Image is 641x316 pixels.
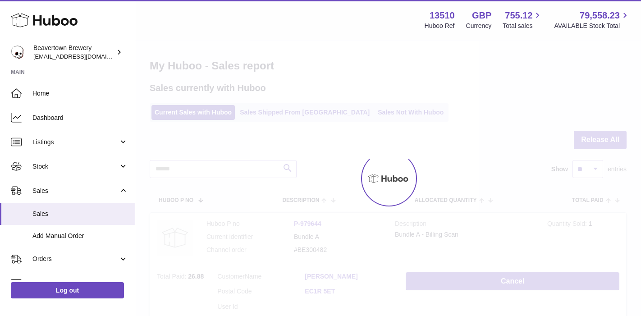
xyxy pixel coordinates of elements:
div: Currency [466,22,492,30]
span: Sales [32,187,119,195]
strong: 13510 [430,9,455,22]
span: 79,558.23 [580,9,620,22]
span: Listings [32,138,119,147]
a: 755.12 Total sales [503,9,543,30]
div: Beavertown Brewery [33,44,114,61]
span: Usage [32,279,128,288]
div: Huboo Ref [425,22,455,30]
strong: GBP [472,9,491,22]
span: Sales [32,210,128,218]
a: Log out [11,282,124,298]
span: [EMAIL_ADDRESS][DOMAIN_NAME] [33,53,133,60]
span: Orders [32,255,119,263]
span: Add Manual Order [32,232,128,240]
span: Stock [32,162,119,171]
span: Total sales [503,22,543,30]
span: Home [32,89,128,98]
span: Dashboard [32,114,128,122]
span: AVAILABLE Stock Total [554,22,630,30]
a: 79,558.23 AVAILABLE Stock Total [554,9,630,30]
img: aoife@beavertownbrewery.co.uk [11,46,24,59]
span: 755.12 [505,9,532,22]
